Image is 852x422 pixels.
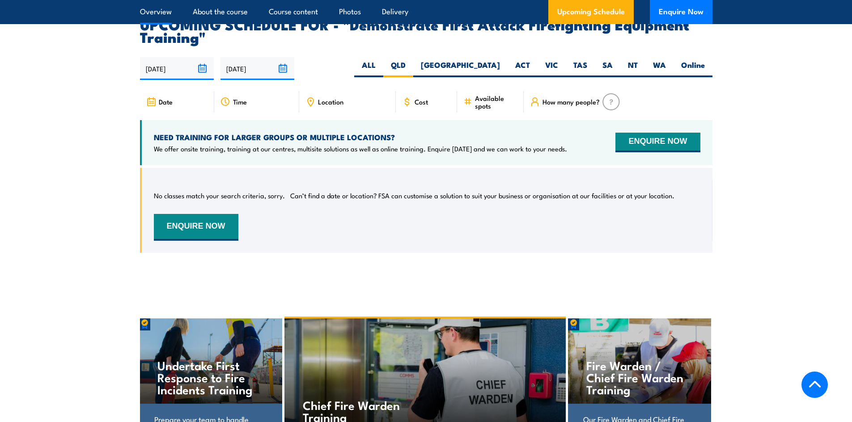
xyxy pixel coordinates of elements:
[318,98,343,105] span: Location
[159,98,173,105] span: Date
[157,359,263,395] h4: Undertake First Response to Fire Incidents Training
[538,60,566,77] label: VIC
[475,94,517,109] span: Available spots
[140,18,712,43] h2: UPCOMING SCHEDULE FOR - "Demonstrate First Attack Firefighting Equipment Training"
[354,60,383,77] label: ALL
[413,60,508,77] label: [GEOGRAPHIC_DATA]
[620,60,645,77] label: NT
[674,60,712,77] label: Online
[154,191,285,200] p: No classes match your search criteria, sorry.
[615,133,700,152] button: ENQUIRE NOW
[154,132,567,142] h4: NEED TRAINING FOR LARGER GROUPS OR MULTIPLE LOCATIONS?
[154,214,238,241] button: ENQUIRE NOW
[290,191,674,200] p: Can’t find a date or location? FSA can customise a solution to suit your business or organisation...
[140,57,214,80] input: From date
[508,60,538,77] label: ACT
[543,98,600,105] span: How many people?
[383,60,413,77] label: QLD
[233,98,247,105] span: Time
[154,144,567,153] p: We offer onsite training, training at our centres, multisite solutions as well as online training...
[220,57,294,80] input: To date
[595,60,620,77] label: SA
[415,98,428,105] span: Cost
[586,359,692,395] h4: Fire Warden / Chief Fire Warden Training
[645,60,674,77] label: WA
[566,60,595,77] label: TAS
